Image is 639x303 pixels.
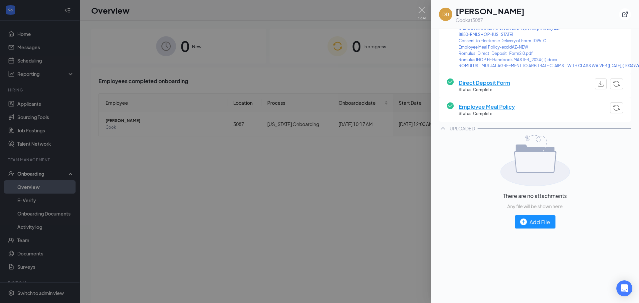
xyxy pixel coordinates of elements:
[459,87,510,93] span: Status: Complete
[459,111,515,117] span: Status: Complete
[442,11,449,18] div: DD
[616,280,632,296] div: Open Intercom Messenger
[507,203,563,210] span: Any file will be shown here
[520,218,550,226] div: Add File
[622,11,628,18] svg: ExternalLink
[503,192,567,200] span: There are no attachments
[456,17,525,23] div: Cook at 3087
[459,102,515,111] span: Employee Meal Policy
[459,78,510,87] span: Direct Deposit Form
[456,5,525,17] h1: [PERSON_NAME]
[619,8,631,20] button: ExternalLink
[515,215,555,228] button: Add File
[439,124,447,132] svg: ChevronUp
[450,125,475,132] div: UPLOADED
